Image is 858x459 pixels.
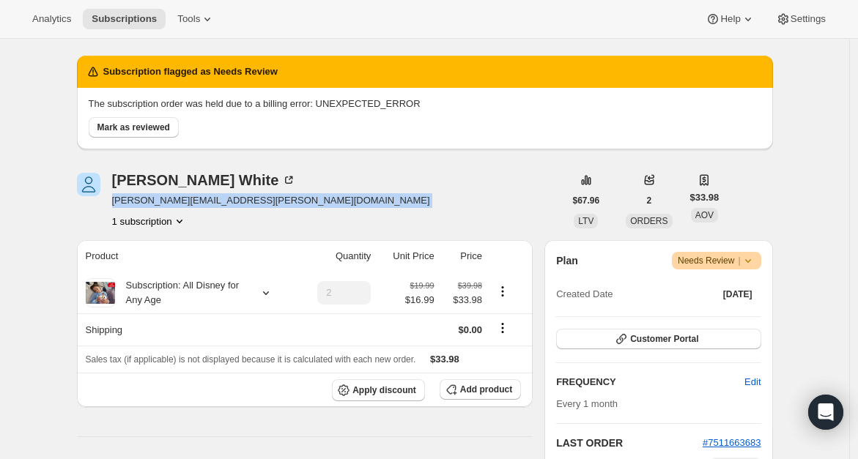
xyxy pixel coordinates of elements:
[460,384,512,395] span: Add product
[112,173,297,187] div: [PERSON_NAME] White
[92,13,157,25] span: Subscriptions
[564,190,609,211] button: $67.96
[720,13,740,25] span: Help
[77,313,297,346] th: Shipping
[491,283,514,299] button: Product actions
[578,216,593,226] span: LTV
[103,64,278,79] h2: Subscription flagged as Needs Review
[744,375,761,389] span: Edit
[808,395,843,430] div: Open Intercom Messenger
[703,437,761,448] a: #7511663683
[690,190,720,205] span: $33.98
[638,190,661,211] button: 2
[458,324,482,335] span: $0.00
[678,253,755,268] span: Needs Review
[112,214,187,228] button: Product actions
[767,9,835,29] button: Settings
[32,13,71,25] span: Analytics
[714,284,761,305] button: [DATE]
[458,281,482,290] small: $39.98
[556,398,618,409] span: Every 1 month
[491,320,514,336] button: Shipping actions
[297,240,375,272] th: Quantity
[375,240,438,272] th: Unit Price
[736,370,769,394] button: Edit
[97,122,170,133] span: Mark as reviewed
[177,13,200,25] span: Tools
[556,436,703,450] h2: LAST ORDER
[695,210,714,220] span: AOV
[556,253,578,268] h2: Plan
[556,287,613,302] span: Created Date
[703,436,761,450] button: #7511663683
[439,240,487,272] th: Price
[89,117,179,138] button: Mark as reviewed
[556,375,744,389] h2: FREQUENCY
[443,293,482,307] span: $33.98
[630,216,667,226] span: ORDERS
[791,13,826,25] span: Settings
[83,9,166,29] button: Subscriptions
[738,255,740,266] span: |
[352,384,416,396] span: Apply discount
[440,379,521,400] button: Add product
[89,97,761,111] p: The subscription order was held due to a billing error: UNEXPECTED_ERROR
[405,293,434,307] span: $16.99
[410,281,434,290] small: $19.99
[630,333,698,345] span: Customer Portal
[169,9,223,29] button: Tools
[77,173,100,196] span: Danielle White
[556,329,761,349] button: Customer Portal
[77,240,297,272] th: Product
[86,354,416,365] span: Sales tax (if applicable) is not displayed because it is calculated with each new order.
[647,195,652,206] span: 2
[723,288,752,300] span: [DATE]
[332,379,425,401] button: Apply discount
[112,193,430,208] span: [PERSON_NAME][EMAIL_ADDRESS][PERSON_NAME][DOMAIN_NAME]
[430,354,459,365] span: $33.98
[573,195,600,206] span: $67.96
[115,278,247,307] div: Subscription: All Disney for Any Age
[697,9,763,29] button: Help
[23,9,80,29] button: Analytics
